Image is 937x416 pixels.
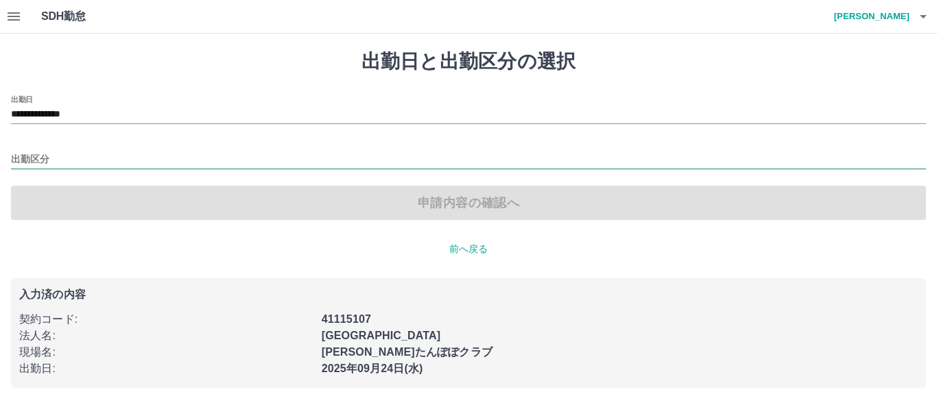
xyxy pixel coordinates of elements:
p: 前へ戻る [11,242,926,256]
b: [PERSON_NAME]たんぽぽクラブ [322,346,493,358]
p: 契約コード : [19,311,313,328]
b: 41115107 [322,313,371,325]
b: 2025年09月24日(水) [322,363,423,374]
label: 出勤日 [11,94,33,104]
p: 出勤日 : [19,360,313,377]
p: 現場名 : [19,344,313,360]
p: 入力済の内容 [19,289,918,300]
p: 法人名 : [19,328,313,344]
h1: 出勤日と出勤区分の選択 [11,50,926,73]
b: [GEOGRAPHIC_DATA] [322,330,441,341]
